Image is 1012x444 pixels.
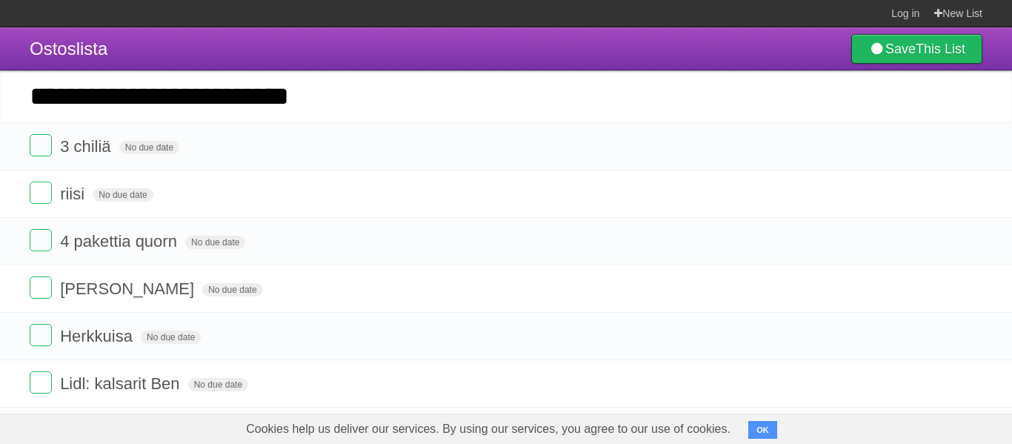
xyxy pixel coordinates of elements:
span: No due date [188,378,248,391]
span: 3 chiliä [60,137,114,156]
label: Done [30,182,52,204]
span: No due date [141,331,201,344]
a: SaveThis List [851,34,982,64]
span: [PERSON_NAME] [60,279,198,298]
span: No due date [202,283,262,296]
span: No due date [93,188,153,202]
span: Cookies help us deliver our services. By using our services, you agree to our use of cookies. [231,414,745,444]
label: Done [30,229,52,251]
label: Done [30,371,52,394]
label: Done [30,276,52,299]
span: No due date [119,141,179,154]
span: Lidl: kalsarit Ben [60,374,183,393]
span: No due date [185,236,245,249]
span: Herkkuisa [60,327,136,345]
span: Ostoslista [30,39,107,59]
label: Done [30,134,52,156]
button: OK [748,421,777,439]
span: 4 pakettia quorn [60,232,181,251]
label: Done [30,324,52,346]
span: riisi [60,185,88,203]
b: This List [916,42,965,56]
